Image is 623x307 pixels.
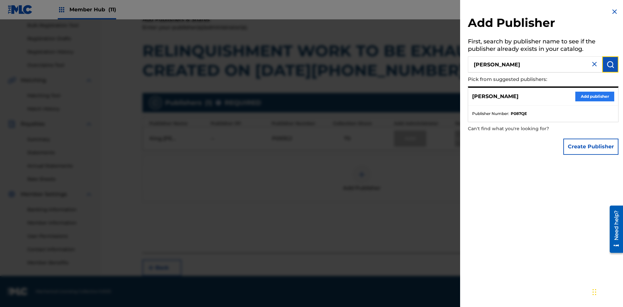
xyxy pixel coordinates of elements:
[468,36,618,56] h5: First, search by publisher name to see if the publisher already exists in your catalog.
[69,6,116,13] span: Member Hub
[591,60,598,68] img: close
[468,56,602,73] input: Search publisher's name
[592,282,596,302] div: Drag
[563,139,618,155] button: Create Publisher
[58,6,66,14] img: Top Rightsholders
[591,276,623,307] iframe: Chat Widget
[8,5,33,14] img: MLC Logo
[606,61,614,68] img: Search Works
[575,92,614,101] button: Add publisher
[108,6,116,13] span: (11)
[511,111,527,117] strong: P087QE
[605,203,623,256] iframe: Resource Center
[472,111,509,117] span: Publisher Number :
[468,122,581,135] p: Can't find what you're looking for?
[472,93,519,100] p: [PERSON_NAME]
[468,73,581,86] p: Pick from suggested publishers:
[468,16,618,32] h2: Add Publisher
